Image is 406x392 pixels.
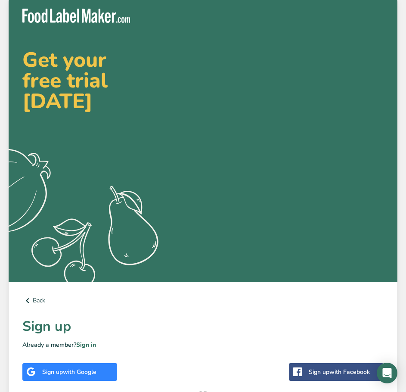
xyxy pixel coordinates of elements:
a: Sign in [76,341,96,349]
div: Open Intercom Messenger [377,363,397,383]
p: Already a member? [22,340,384,349]
div: Sign up [309,367,370,376]
a: Back [22,296,384,306]
span: with Google [63,368,96,376]
span: with Facebook [329,368,370,376]
img: Food Label Maker [22,9,130,23]
div: Sign up [42,367,96,376]
h1: Sign up [22,316,384,337]
h2: Get your free trial [DATE] [22,50,384,112]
